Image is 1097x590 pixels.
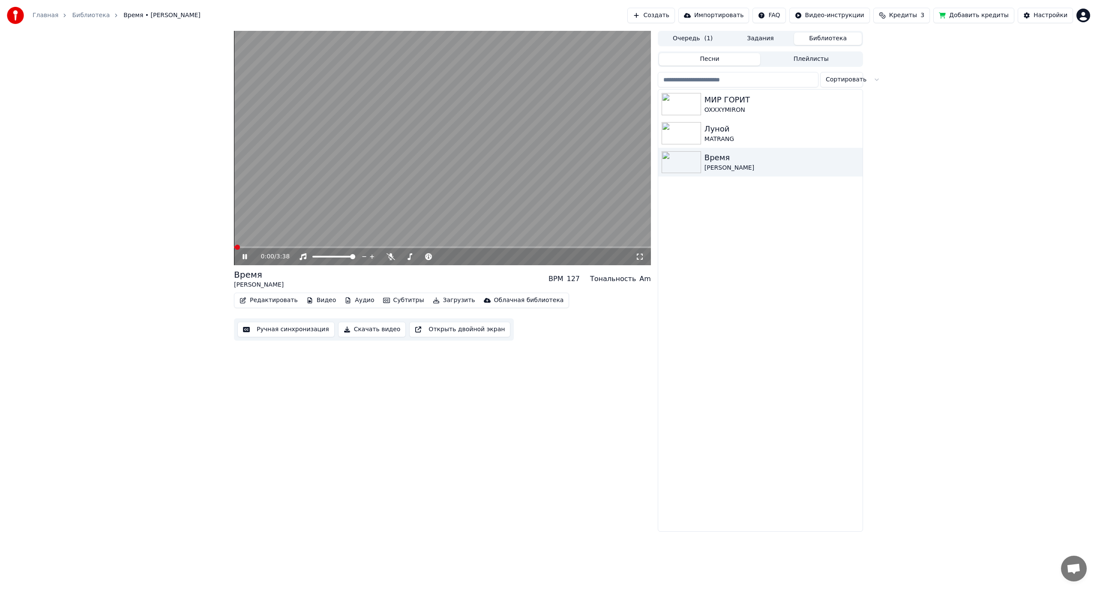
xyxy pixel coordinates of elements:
button: Загрузить [429,294,479,306]
span: Кредиты [889,11,917,20]
div: Время [234,269,284,281]
div: / [261,252,282,261]
span: Сортировать [826,75,866,84]
div: 127 [566,274,580,284]
button: Субтитры [380,294,428,306]
div: Am [639,274,651,284]
span: Время • [PERSON_NAME] [123,11,201,20]
button: Создать [627,8,674,23]
button: Кредиты3 [873,8,930,23]
button: Открыть двойной экран [409,322,510,337]
button: Очередь [659,33,727,45]
button: Видео-инструкции [789,8,870,23]
button: FAQ [752,8,785,23]
button: Импортировать [678,8,749,23]
div: МИР ГОРИТ [704,94,859,106]
div: Время [704,152,859,164]
button: Редактировать [236,294,301,306]
div: BPM [548,274,563,284]
button: Песни [659,53,761,66]
span: 0:00 [261,252,274,261]
button: Ручная синхронизация [237,322,335,337]
button: Задания [727,33,794,45]
span: 3 [920,11,924,20]
button: Библиотека [794,33,862,45]
button: Скачать видео [338,322,406,337]
button: Аудио [341,294,378,306]
span: 3:38 [276,252,290,261]
div: Тональность [590,274,636,284]
button: Добавить кредиты [933,8,1014,23]
button: Видео [303,294,340,306]
button: Плейлисты [760,53,862,66]
div: Облачная библиотека [494,296,564,305]
div: [PERSON_NAME] [704,164,859,172]
div: Настройки [1034,11,1067,20]
img: youka [7,7,24,24]
div: [PERSON_NAME] [234,281,284,289]
div: Луной [704,123,859,135]
a: Главная [33,11,58,20]
span: ( 1 ) [704,34,713,43]
nav: breadcrumb [33,11,201,20]
div: Открытый чат [1061,556,1087,581]
a: Библиотека [72,11,110,20]
div: OXXXYMIRON [704,106,859,114]
div: MATRANG [704,135,859,144]
button: Настройки [1018,8,1073,23]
